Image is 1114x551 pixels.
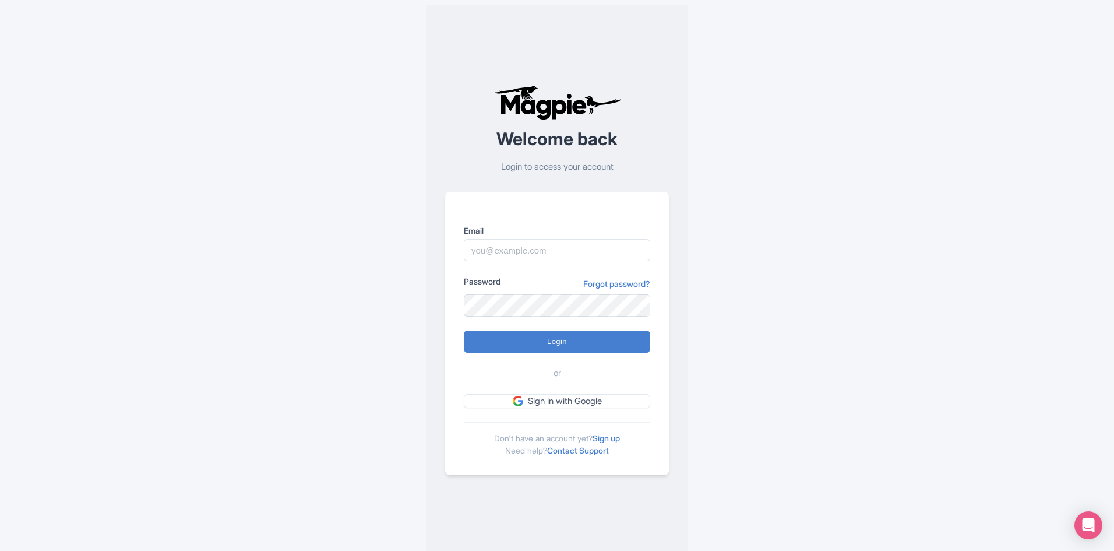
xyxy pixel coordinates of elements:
a: Contact Support [547,445,609,455]
p: Login to access your account [445,160,669,174]
div: Don't have an account yet? Need help? [464,422,650,457]
h2: Welcome back [445,129,669,149]
a: Sign in with Google [464,394,650,409]
div: Open Intercom Messenger [1074,511,1102,539]
label: Password [464,275,500,287]
a: Forgot password? [583,278,650,290]
a: Sign up [593,433,620,443]
input: you@example.com [464,239,650,261]
span: or [554,367,561,380]
input: Login [464,331,650,353]
img: google.svg [513,396,523,406]
label: Email [464,224,650,237]
img: logo-ab69f6fb50320c5b225c76a69d11143b.png [492,85,623,120]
